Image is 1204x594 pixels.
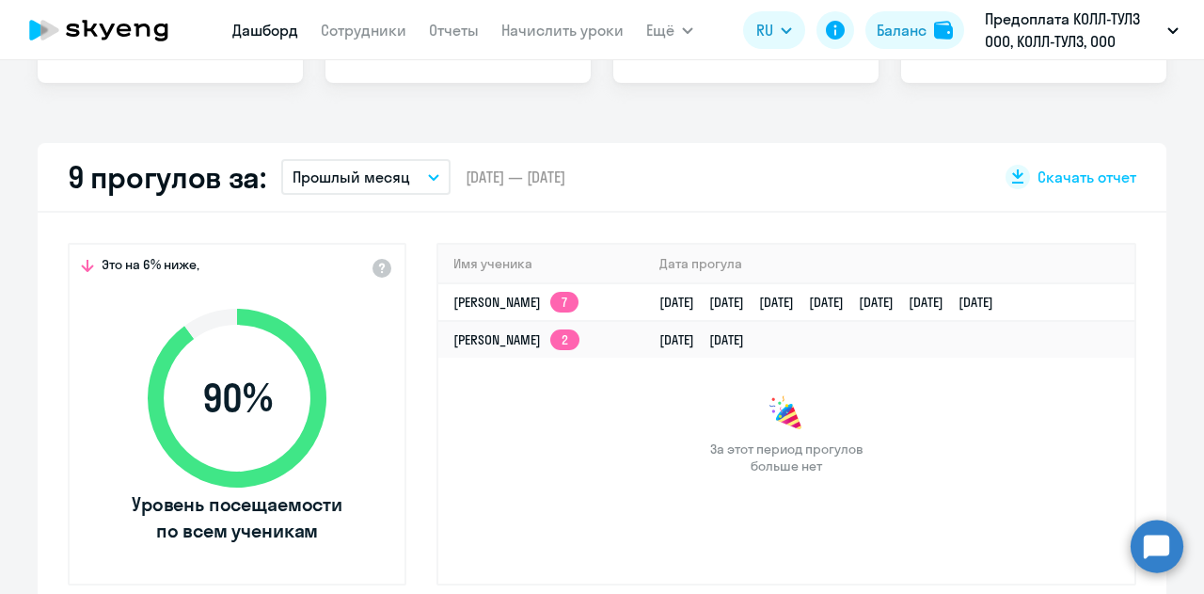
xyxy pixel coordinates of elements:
[466,167,565,187] span: [DATE] — [DATE]
[129,376,345,421] span: 90 %
[129,491,345,544] span: Уровень посещаемости по всем ученикам
[281,159,451,195] button: Прошлый месяц
[865,11,964,49] button: Балансbalance
[102,256,199,279] span: Это на 6% ниже,
[68,158,266,196] h2: 9 прогулов за:
[646,19,674,41] span: Ещё
[756,19,773,41] span: RU
[659,331,759,348] a: [DATE][DATE]
[438,245,644,283] th: Имя ученика
[877,19,927,41] div: Баланс
[646,11,693,49] button: Ещё
[1038,167,1136,187] span: Скачать отчет
[985,8,1160,53] p: Предоплата КОЛЛ-ТУЛЗ ООО, КОЛЛ-ТУЛЗ, ООО
[768,395,805,433] img: congrats
[975,8,1188,53] button: Предоплата КОЛЛ-ТУЛЗ ООО, КОЛЛ-ТУЛЗ, ООО
[659,294,1008,311] a: [DATE][DATE][DATE][DATE][DATE][DATE][DATE]
[550,329,579,350] app-skyeng-badge: 2
[501,21,624,40] a: Начислить уроки
[453,294,578,311] a: [PERSON_NAME]7
[707,441,865,474] span: За этот период прогулов больше нет
[934,21,953,40] img: balance
[321,21,406,40] a: Сотрудники
[644,245,1134,283] th: Дата прогула
[232,21,298,40] a: Дашборд
[453,331,579,348] a: [PERSON_NAME]2
[743,11,805,49] button: RU
[550,292,578,313] app-skyeng-badge: 7
[293,166,410,188] p: Прошлый месяц
[429,21,479,40] a: Отчеты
